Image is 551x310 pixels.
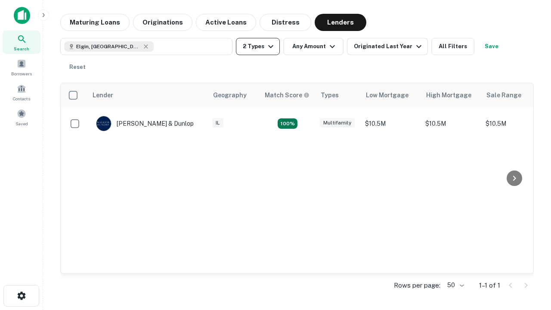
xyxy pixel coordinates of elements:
[426,90,471,100] div: High Mortgage
[315,14,366,31] button: Lenders
[60,38,232,55] button: Elgin, [GEOGRAPHIC_DATA], [GEOGRAPHIC_DATA]
[444,279,465,291] div: 50
[196,14,256,31] button: Active Loans
[486,90,521,100] div: Sale Range
[431,38,474,55] button: All Filters
[316,83,361,107] th: Types
[96,116,194,131] div: [PERSON_NAME] & Dunlop
[394,280,440,291] p: Rows per page:
[421,83,481,107] th: High Mortgage
[133,14,192,31] button: Originations
[508,214,551,255] iframe: Chat Widget
[3,56,40,79] a: Borrowers
[283,38,344,55] button: Any Amount
[14,7,30,24] img: capitalize-icon.png
[361,107,421,140] td: $10.5M
[15,120,28,127] span: Saved
[421,107,481,140] td: $10.5M
[60,14,130,31] button: Maturing Loans
[320,118,355,128] div: Multifamily
[3,105,40,129] a: Saved
[213,90,247,100] div: Geography
[265,90,308,100] h6: Match Score
[11,70,32,77] span: Borrowers
[260,83,316,107] th: Capitalize uses an advanced AI algorithm to match your search with the best lender. The match sco...
[96,116,111,131] img: picture
[13,95,30,102] span: Contacts
[321,90,339,100] div: Types
[366,90,409,100] div: Low Mortgage
[87,83,208,107] th: Lender
[212,118,223,128] div: IL
[76,43,141,50] span: Elgin, [GEOGRAPHIC_DATA], [GEOGRAPHIC_DATA]
[361,83,421,107] th: Low Mortgage
[354,41,424,52] div: Originated Last Year
[478,38,505,55] button: Save your search to get updates of matches that match your search criteria.
[14,45,29,52] span: Search
[278,118,297,129] div: Matching Properties: 1, hasApolloMatch: undefined
[260,14,311,31] button: Distress
[347,38,428,55] button: Originated Last Year
[3,31,40,54] a: Search
[265,90,310,100] div: Capitalize uses an advanced AI algorithm to match your search with the best lender. The match sco...
[64,59,91,76] button: Reset
[479,280,500,291] p: 1–1 of 1
[93,90,113,100] div: Lender
[208,83,260,107] th: Geography
[3,81,40,104] a: Contacts
[236,38,280,55] button: 2 Types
